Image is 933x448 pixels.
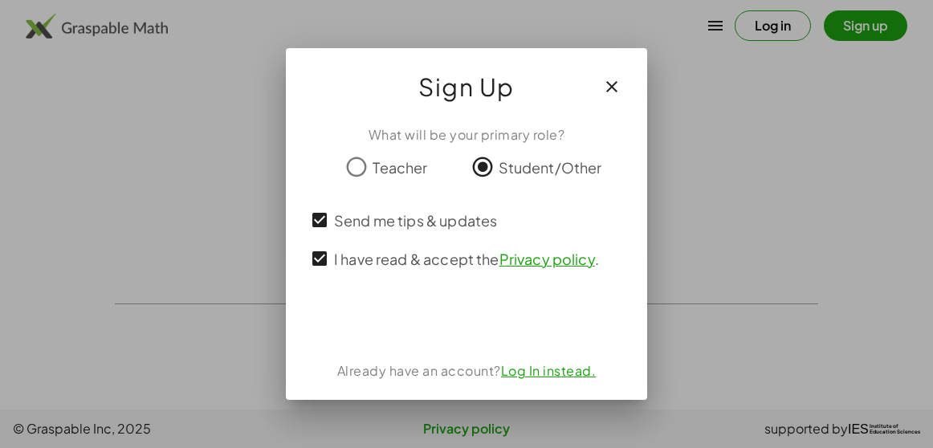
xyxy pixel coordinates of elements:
[334,210,497,231] span: Send me tips & updates
[373,157,427,178] span: Teacher
[385,302,548,337] iframe: Sign in with Google Button
[499,250,595,268] a: Privacy policy
[334,248,599,270] span: I have read & accept the .
[418,67,515,106] span: Sign Up
[305,125,628,145] div: What will be your primary role?
[501,362,597,379] a: Log In instead.
[305,361,628,381] div: Already have an account?
[499,157,602,178] span: Student/Other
